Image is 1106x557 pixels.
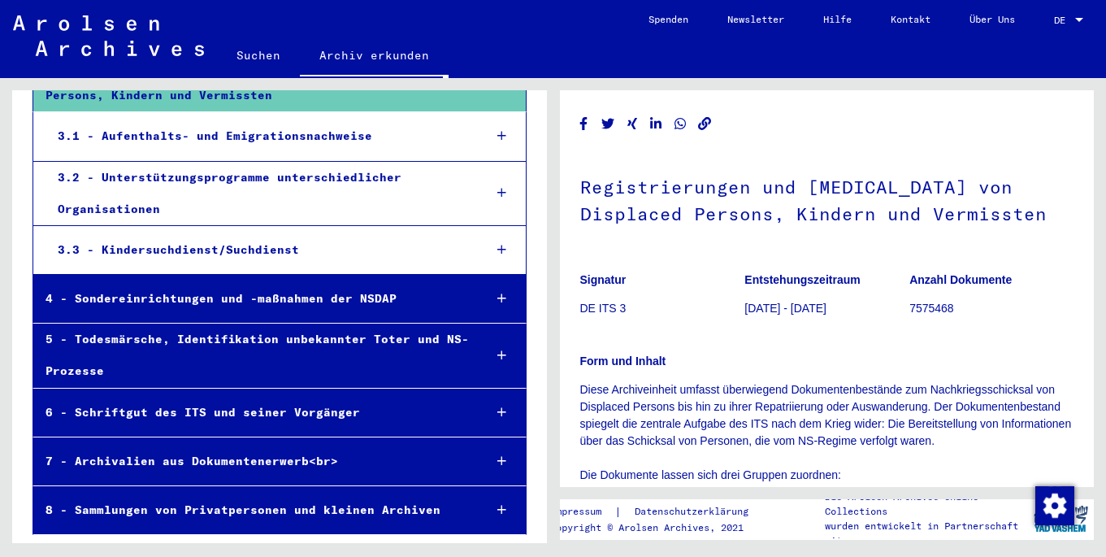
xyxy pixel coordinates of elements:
p: Die Arolsen Archives Online-Collections [825,490,1026,519]
div: 3.2 - Unterstützungsprogramme unterschiedlicher Organisationen [46,162,471,225]
div: 3.1 - Aufenthalts- und Emigrationsnachweise [46,120,471,152]
span: DE [1054,15,1072,26]
p: wurden entwickelt in Partnerschaft mit [825,519,1026,548]
h1: Registrierungen und [MEDICAL_DATA] von Displaced Persons, Kindern und Vermissten [580,150,1074,248]
button: Share on Xing [624,114,641,134]
div: 4 - Sondereinrichtungen und -maßnahmen der NSDAP [33,283,471,315]
p: 7575468 [909,300,1073,317]
button: Copy link [696,114,713,134]
a: Impressum [550,503,614,520]
div: 7 - Archivalien aus Dokumentenerwerb<br> [33,446,471,477]
p: DE ITS 3 [580,300,744,317]
p: [DATE] - [DATE] [744,300,909,317]
a: Archiv erkunden [300,36,449,78]
button: Share on Twitter [600,114,617,134]
div: 5 - Todesmärsche, Identifikation unbekannter Toter und NS-Prozesse [33,324,471,387]
a: Datenschutzerklärung [622,503,768,520]
div: 8 - Sammlungen von Privatpersonen und kleinen Archiven [33,494,471,526]
img: Arolsen_neg.svg [13,15,204,56]
button: Share on LinkedIn [648,114,665,134]
b: Entstehungszeitraum [744,273,860,286]
button: Share on WhatsApp [672,114,689,134]
button: Share on Facebook [575,114,592,134]
img: Zustimmung ändern [1035,486,1074,525]
img: yv_logo.png [1030,498,1091,539]
b: Anzahl Dokumente [909,273,1012,286]
b: Signatur [580,273,627,286]
a: Suchen [217,36,300,75]
b: Form und Inhalt [580,355,666,368]
div: | [550,503,768,520]
div: 3.3 - Kindersuchdienst/Suchdienst [46,234,471,266]
p: Copyright © Arolsen Archives, 2021 [550,520,768,535]
div: 6 - Schriftgut des ITS und seiner Vorgänger [33,397,471,429]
